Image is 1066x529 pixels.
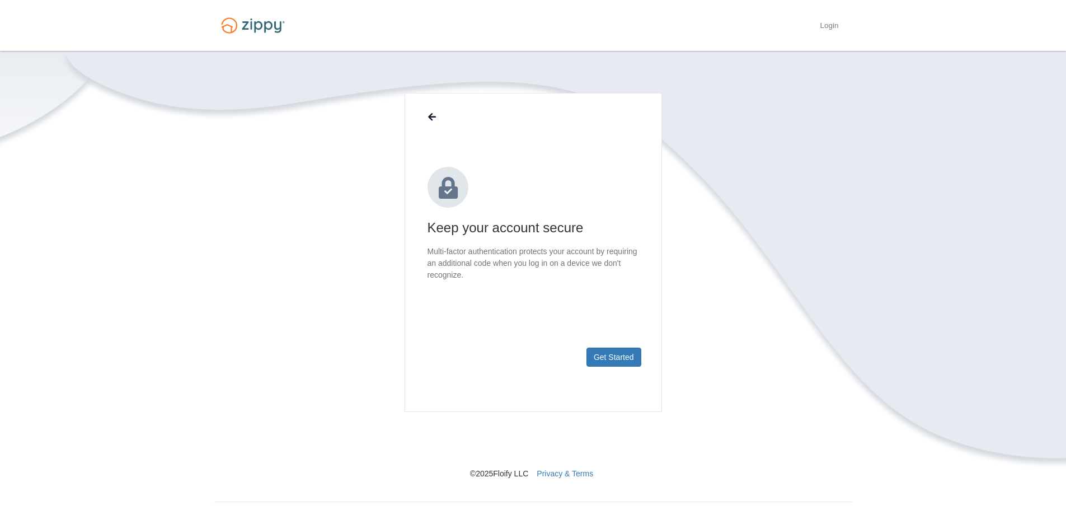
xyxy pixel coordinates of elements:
nav: © 2025 Floify LLC [214,412,852,479]
a: Privacy & Terms [537,469,593,478]
a: Login [820,21,838,32]
p: Multi-factor authentication protects your account by requiring an additional code when you log in... [428,246,639,281]
button: Get Started [586,348,641,367]
h1: Keep your account secure [428,219,639,237]
img: Logo [214,12,292,39]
